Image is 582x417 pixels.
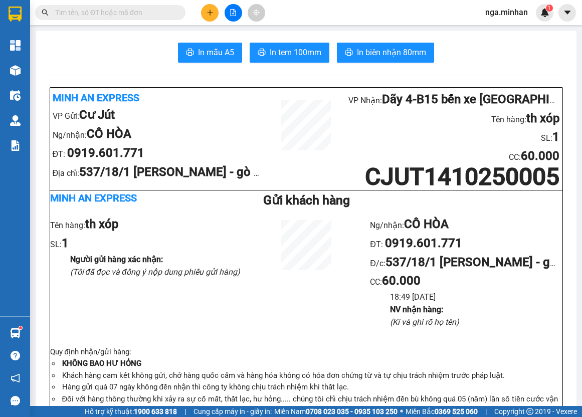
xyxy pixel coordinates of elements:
[50,234,242,253] li: SL:
[270,46,321,59] span: In tem 100mm
[357,46,426,59] span: In biên nhận 80mm
[380,277,421,287] span: :
[558,4,576,22] button: caret-down
[10,328,21,338] img: warehouse-icon
[382,274,421,288] b: 60.000
[248,4,265,22] button: aim
[178,43,242,63] button: printerIn mẫu A5
[10,65,21,76] img: warehouse-icon
[306,407,398,415] strong: 0708 023 035 - 0935 103 250
[193,406,272,417] span: Cung cấp máy in - giấy in:
[55,7,173,18] input: Tìm tên, số ĐT hoặc mã đơn
[390,305,443,314] b: NV nhận hàng :
[348,128,560,147] li: SL:
[406,406,478,417] span: Miền Bắc
[250,43,329,63] button: printerIn tem 100mm
[552,130,559,144] b: 1
[9,7,22,22] img: logo-vxr
[134,407,177,415] strong: 1900 633 818
[519,152,559,162] span: :
[370,234,562,253] li: ĐT:
[42,9,49,16] span: search
[274,406,398,417] span: Miền Nam
[370,253,562,272] li: Đ/c:
[53,144,264,163] li: ĐT:
[547,5,551,12] span: 1
[263,193,350,207] b: Gửi khách hàng
[60,381,562,393] li: Hàng gửi quá 07 ngày không đến nhận thì công ty không chịu trách nhiệm khi thất lạc.
[53,92,139,104] b: Minh An Express
[62,236,69,250] b: 1
[198,46,234,59] span: In mẫu A5
[50,215,242,234] li: Tên hàng:
[60,370,562,382] li: Khách hàng cam kết không gửi, chở hàng quốc cấm và hàng hóa không có hóa đơn chứng từ và tự chịu ...
[186,48,194,58] span: printer
[201,4,219,22] button: plus
[230,9,237,16] span: file-add
[370,215,562,234] li: Ng/nhận:
[370,215,562,328] ul: CC
[337,43,434,63] button: printerIn biên nhận 80mm
[546,5,553,12] sup: 1
[70,255,163,264] b: Người gửi hàng xác nhận :
[258,48,266,58] span: printer
[184,406,186,417] span: |
[390,291,562,303] li: 18:49 [DATE]
[521,149,559,163] b: 60.000
[50,192,137,204] b: Minh An Express
[563,8,572,17] span: caret-down
[10,40,21,51] img: dashboard-icon
[11,396,20,405] span: message
[526,408,533,415] span: copyright
[345,48,353,58] span: printer
[540,8,549,17] img: icon-new-feature
[390,317,459,327] i: (Kí và ghi rõ họ tên)
[11,373,20,383] span: notification
[79,165,273,179] b: 537/18/1 [PERSON_NAME] - gò vấp
[62,359,141,368] strong: KHÔNG BAO HƯ HỎNG
[485,406,487,417] span: |
[385,236,462,250] b: 0919.601.771
[53,106,264,125] li: VP Gửi:
[435,407,478,415] strong: 0369 525 060
[207,9,214,16] span: plus
[400,409,403,413] span: ⚪️
[19,326,22,329] sup: 1
[10,90,21,101] img: warehouse-icon
[79,108,115,122] b: Cư Jút
[67,146,144,160] b: 0919.601.771
[526,111,559,125] b: th xóp
[404,217,449,231] b: CÔ HÒA
[70,267,241,277] i: (Tôi đã đọc và đồng ý nộp dung phiếu gửi hàng)
[348,166,560,187] h1: CJUT1410250005
[60,393,562,417] li: Đối với hàng thông thường khi xảy ra sự cố mất, thất lạc, hư hỏng..... chúng tôi chỉ chịu trách n...
[11,351,20,360] span: question-circle
[10,140,21,151] img: solution-icon
[348,90,560,109] li: VP Nhận:
[225,4,242,22] button: file-add
[53,163,264,182] li: Địa chỉ:
[10,115,21,126] img: warehouse-icon
[85,217,118,231] b: th xóp
[53,125,264,144] li: Ng/nhận:
[477,6,536,19] span: nga.minhan
[87,127,131,141] b: CÔ HÒA
[85,406,177,417] span: Hỗ trợ kỹ thuật:
[348,147,560,166] li: CC
[348,109,560,128] li: Tên hàng:
[385,255,579,269] b: 537/18/1 [PERSON_NAME] - gò vấp
[253,9,260,16] span: aim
